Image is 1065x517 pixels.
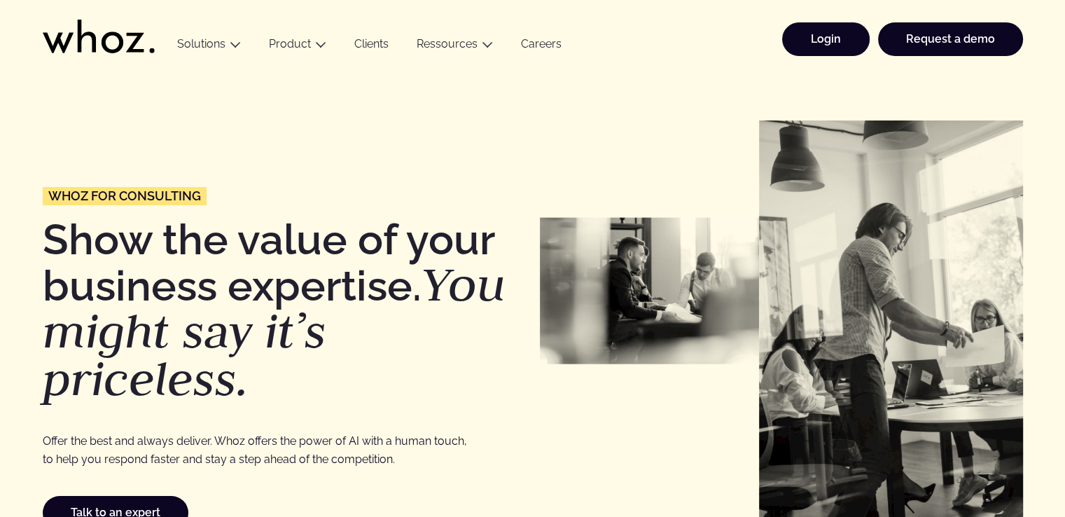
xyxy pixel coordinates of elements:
[878,22,1023,56] a: Request a demo
[269,37,311,50] a: Product
[43,432,478,468] p: Offer the best and always deliver. Whoz offers the power of AI with a human touch, to help you re...
[507,37,576,56] a: Careers
[43,219,526,403] h1: Show the value of your business expertise.
[255,37,340,56] button: Product
[403,37,507,56] button: Ressources
[973,425,1045,497] iframe: Chatbot
[417,37,478,50] a: Ressources
[163,37,255,56] button: Solutions
[48,190,201,202] span: Whoz for Consulting
[340,37,403,56] a: Clients
[43,253,506,409] em: You might say it’s priceless.
[782,22,870,56] a: Login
